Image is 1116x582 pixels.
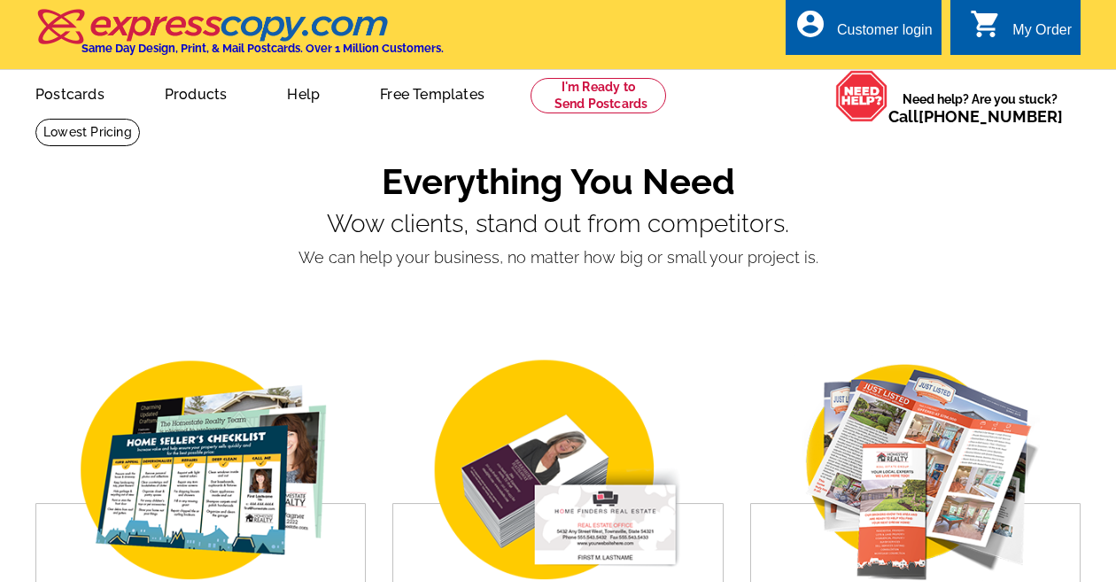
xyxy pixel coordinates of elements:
[35,210,1081,238] p: Wow clients, stand out from competitors.
[837,22,933,47] div: Customer login
[259,72,348,113] a: Help
[970,8,1002,40] i: shopping_cart
[1012,22,1072,47] div: My Order
[918,107,1063,126] a: [PHONE_NUMBER]
[794,19,933,42] a: account_circle Customer login
[835,70,888,122] img: help
[970,19,1072,42] a: shopping_cart My Order
[794,8,826,40] i: account_circle
[136,72,256,113] a: Products
[888,90,1072,126] span: Need help? Are you stuck?
[81,42,444,55] h4: Same Day Design, Print, & Mail Postcards. Over 1 Million Customers.
[7,72,133,113] a: Postcards
[352,72,513,113] a: Free Templates
[35,245,1081,269] p: We can help your business, no matter how big or small your project is.
[35,21,444,55] a: Same Day Design, Print, & Mail Postcards. Over 1 Million Customers.
[888,107,1063,126] span: Call
[35,160,1081,203] h1: Everything You Need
